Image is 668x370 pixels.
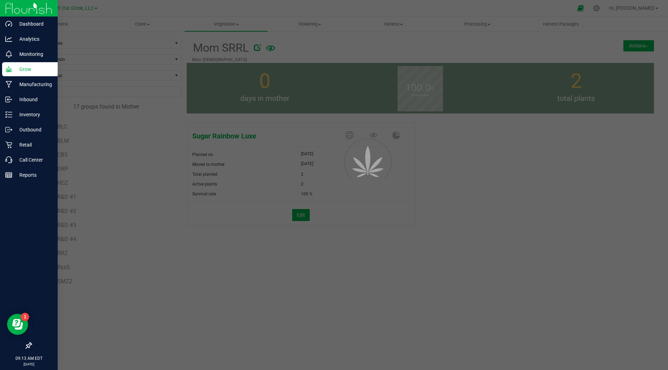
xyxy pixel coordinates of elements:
p: Manufacturing [12,80,54,89]
p: 09:13 AM EDT [3,355,54,362]
inline-svg: Reports [5,171,12,178]
p: Analytics [12,35,54,43]
inline-svg: Retail [5,141,12,148]
inline-svg: Monitoring [5,51,12,58]
p: Retail [12,141,54,149]
p: Dashboard [12,20,54,28]
p: Reports [12,171,54,179]
inline-svg: Grow [5,66,12,73]
iframe: Resource center [7,314,28,335]
inline-svg: Outbound [5,126,12,133]
p: Outbound [12,125,54,134]
inline-svg: Inventory [5,111,12,118]
p: [DATE] [3,362,54,367]
inline-svg: Call Center [5,156,12,163]
inline-svg: Inbound [5,96,12,103]
p: Inventory [12,110,54,119]
inline-svg: Manufacturing [5,81,12,88]
p: Inbound [12,95,54,104]
p: Call Center [12,156,54,164]
inline-svg: Dashboard [5,20,12,27]
iframe: Resource center unread badge [21,313,29,321]
p: Grow [12,65,54,73]
p: Monitoring [12,50,54,58]
inline-svg: Analytics [5,35,12,43]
